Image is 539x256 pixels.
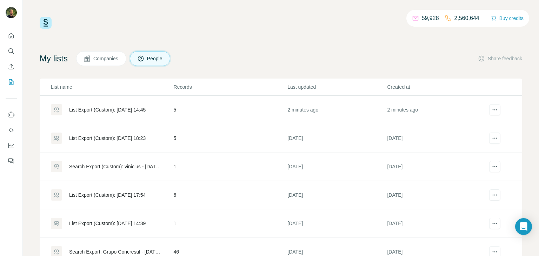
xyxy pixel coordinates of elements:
td: [DATE] [387,153,486,181]
p: Last updated [287,83,386,90]
div: List Export (Custom): [DATE] 14:45 [69,106,146,113]
button: Quick start [6,29,17,42]
button: actions [489,218,500,229]
img: Surfe Logo [40,17,52,29]
button: Share feedback [478,55,522,62]
span: People [147,55,163,62]
button: Feedback [6,155,17,167]
td: 6 [173,181,287,209]
button: Search [6,45,17,58]
span: Companies [93,55,119,62]
p: 2,560,644 [454,14,479,22]
td: 5 [173,124,287,153]
button: Buy credits [491,13,524,23]
div: List Export (Custom): [DATE] 14:39 [69,220,146,227]
button: Use Surfe API [6,124,17,136]
td: [DATE] [287,124,387,153]
button: My lists [6,76,17,88]
p: 59,928 [422,14,439,22]
td: 2 minutes ago [287,96,387,124]
button: actions [489,104,500,115]
button: actions [489,189,500,201]
div: List Export (Custom): [DATE] 17:54 [69,191,146,198]
td: 1 [173,209,287,238]
button: Use Surfe on LinkedIn [6,108,17,121]
div: Open Intercom Messenger [515,218,532,235]
p: List name [51,83,173,90]
td: [DATE] [287,209,387,238]
td: 5 [173,96,287,124]
h4: My lists [40,53,68,64]
button: Enrich CSV [6,60,17,73]
p: Created at [387,83,486,90]
td: [DATE] [287,181,387,209]
p: Records [174,83,287,90]
div: Search Export: Grupo Concresul - [DATE] 13:15 [69,248,162,255]
button: actions [489,133,500,144]
td: [DATE] [387,181,486,209]
td: 2 minutes ago [387,96,486,124]
td: [DATE] [287,153,387,181]
div: List Export (Custom): [DATE] 18:23 [69,135,146,142]
td: [DATE] [387,209,486,238]
td: 1 [173,153,287,181]
button: actions [489,161,500,172]
div: Search Export (Custom): vinicius - [DATE] 18:16 [69,163,162,170]
button: Dashboard [6,139,17,152]
td: [DATE] [387,124,486,153]
img: Avatar [6,7,17,18]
